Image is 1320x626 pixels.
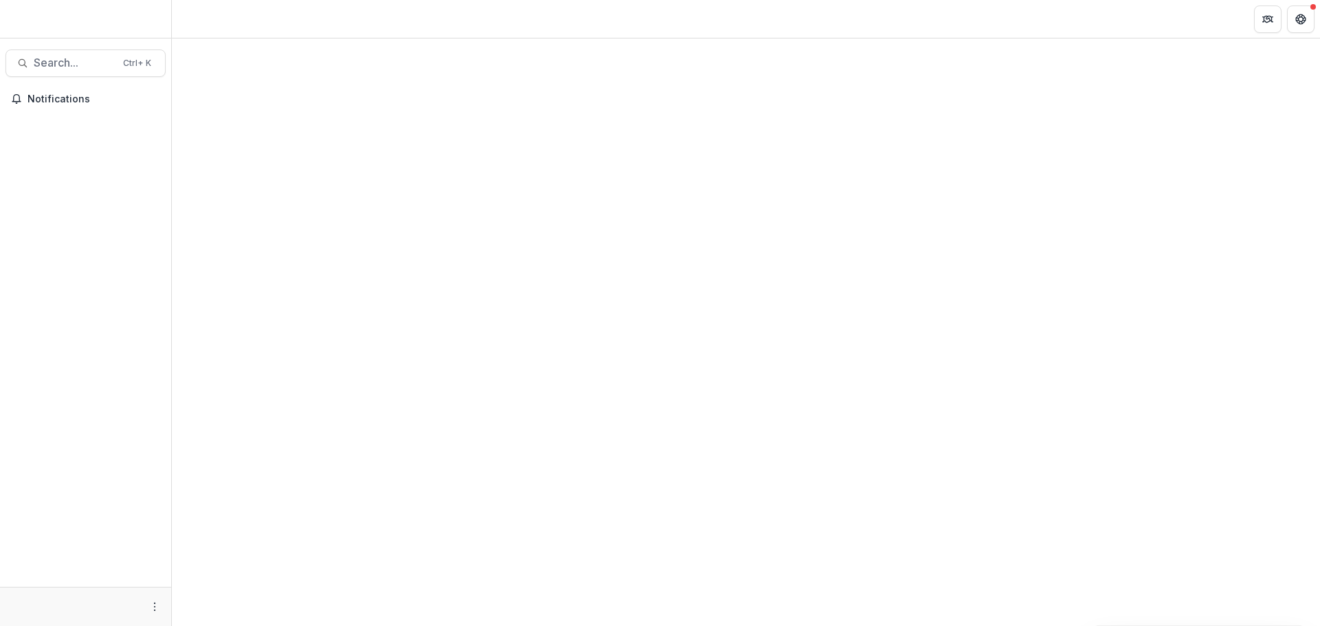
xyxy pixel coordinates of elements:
[1254,5,1281,33] button: Partners
[5,49,166,77] button: Search...
[34,56,115,69] span: Search...
[27,93,160,105] span: Notifications
[1287,5,1314,33] button: Get Help
[120,56,154,71] div: Ctrl + K
[5,88,166,110] button: Notifications
[177,9,236,29] nav: breadcrumb
[146,599,163,615] button: More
